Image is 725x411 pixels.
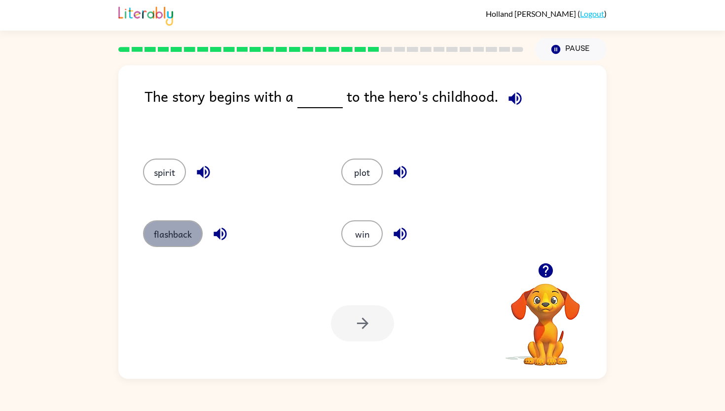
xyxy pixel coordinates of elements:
[143,220,203,247] button: flashback
[145,85,607,139] div: The story begins with a to the hero's childhood.
[118,4,173,26] img: Literably
[580,9,604,18] a: Logout
[341,220,383,247] button: win
[341,159,383,185] button: plot
[496,268,595,367] video: Your browser must support playing .mp4 files to use Literably. Please try using another browser.
[143,159,186,185] button: spirit
[486,9,578,18] span: Holland [PERSON_NAME]
[535,38,607,61] button: Pause
[486,9,607,18] div: ( )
